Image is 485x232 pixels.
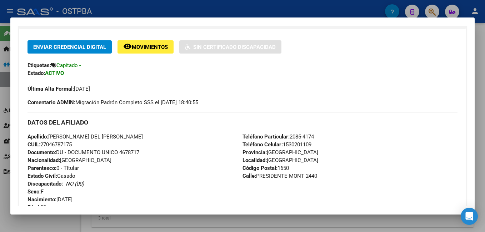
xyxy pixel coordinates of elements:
mat-icon: remove_red_eye [123,42,132,51]
span: [GEOGRAPHIC_DATA] [27,157,111,163]
strong: Nacimiento: [27,196,56,203]
span: F [27,188,44,195]
strong: Edad: [27,204,40,211]
span: [PERSON_NAME] DEL [PERSON_NAME] [27,133,143,140]
strong: Provincia: [242,149,267,156]
strong: Etiquetas: [27,62,51,69]
span: [DATE] [27,196,72,203]
strong: Discapacitado: [27,181,63,187]
button: Sin Certificado Discapacidad [179,40,281,54]
button: Enviar Credencial Digital [27,40,112,54]
span: 2085-4174 [242,133,314,140]
strong: Comentario ADMIN: [27,99,75,106]
span: Enviar Credencial Digital [33,44,106,50]
span: PRESIDENTE MONT 2440 [242,173,317,179]
strong: ACTIVO [45,70,64,76]
strong: Última Alta Formal: [27,86,74,92]
span: 82 [27,204,46,211]
span: DU - DOCUMENTO UNICO 4678717 [27,149,139,156]
h3: DATOS DEL AFILIADO [27,118,457,126]
span: 1530201109 [242,141,311,148]
strong: CUIL: [27,141,40,148]
strong: Calle: [242,173,256,179]
strong: Estado Civil: [27,173,57,179]
strong: Parentesco: [27,165,56,171]
i: NO (00) [66,181,84,187]
span: [GEOGRAPHIC_DATA] [242,149,318,156]
span: [DATE] [27,86,90,92]
span: Migración Padrón Completo SSS el [DATE] 18:40:55 [27,99,198,106]
strong: Sexo: [27,188,41,195]
span: 27046787175 [27,141,72,148]
span: Capitado - [56,62,81,69]
strong: Código Postal: [242,165,277,171]
span: 0 - Titular [27,165,79,171]
strong: Teléfono Celular: [242,141,283,148]
strong: Localidad: [242,157,267,163]
span: [GEOGRAPHIC_DATA] [242,157,318,163]
strong: Documento: [27,149,56,156]
strong: Estado: [27,70,45,76]
strong: Apellido: [27,133,48,140]
span: Movimientos [132,44,168,50]
strong: Teléfono Particular: [242,133,290,140]
strong: Nacionalidad: [27,157,60,163]
span: 1650 [242,165,289,171]
span: Casado [27,173,75,179]
span: Sin Certificado Discapacidad [193,44,276,50]
button: Movimientos [117,40,174,54]
div: Open Intercom Messenger [461,208,478,225]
